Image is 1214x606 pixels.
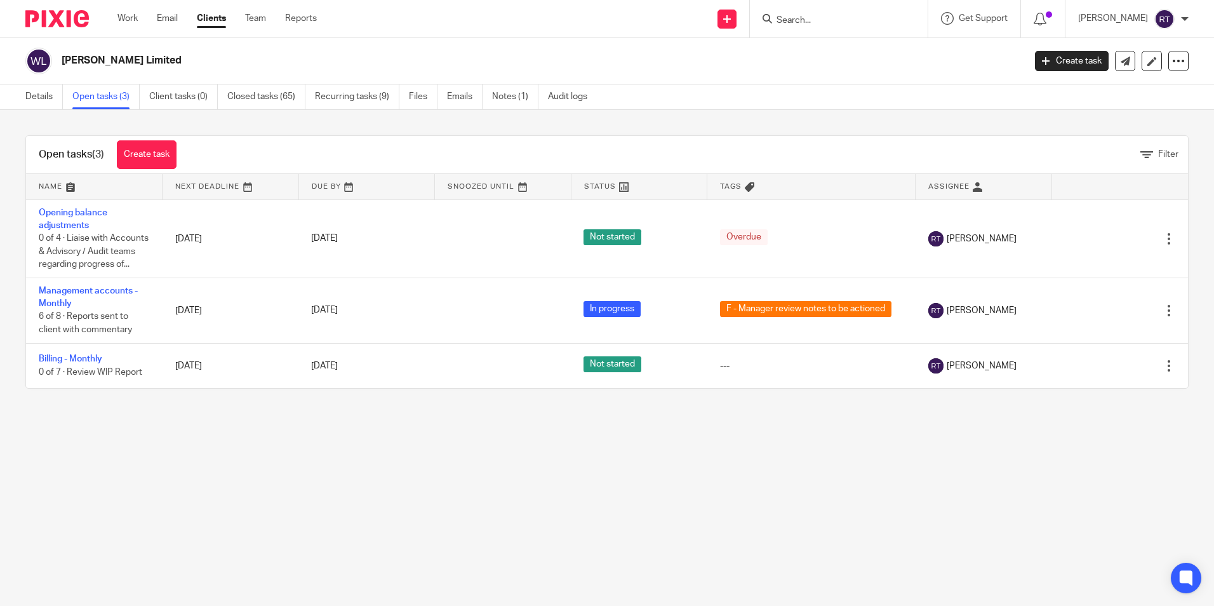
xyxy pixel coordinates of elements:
td: [DATE] [163,278,299,343]
span: In progress [584,301,641,317]
a: Emails [447,84,483,109]
a: Recurring tasks (9) [315,84,399,109]
span: [DATE] [311,361,338,370]
span: [PERSON_NAME] [947,304,1017,317]
a: Create task [1035,51,1109,71]
span: Snoozed Until [448,183,514,190]
a: Billing - Monthly [39,354,102,363]
a: Clients [197,12,226,25]
span: Get Support [959,14,1008,23]
span: Overdue [720,229,768,245]
h1: Open tasks [39,148,104,161]
a: Client tasks (0) [149,84,218,109]
span: [DATE] [311,306,338,315]
span: F - Manager review notes to be actioned [720,301,891,317]
a: Audit logs [548,84,597,109]
a: Team [245,12,266,25]
img: svg%3E [928,358,944,374]
span: [PERSON_NAME] [947,232,1017,245]
td: [DATE] [163,343,299,388]
a: Create task [117,140,177,169]
img: svg%3E [928,303,944,318]
a: Opening balance adjustments [39,208,107,230]
span: [PERSON_NAME] [947,360,1017,372]
span: Status [584,183,616,190]
span: 0 of 4 · Liaise with Accounts & Advisory / Audit teams regarding progress of... [39,234,149,269]
img: svg%3E [928,231,944,246]
a: Details [25,84,63,109]
a: Files [409,84,437,109]
span: Filter [1158,150,1178,159]
img: Pixie [25,10,89,27]
p: [PERSON_NAME] [1078,12,1148,25]
span: (3) [92,149,104,159]
a: Email [157,12,178,25]
a: Open tasks (3) [72,84,140,109]
img: svg%3E [25,48,52,74]
h2: [PERSON_NAME] Limited [62,54,825,67]
td: [DATE] [163,199,299,278]
span: [DATE] [311,234,338,243]
span: Not started [584,229,641,245]
input: Search [775,15,890,27]
div: --- [720,360,903,372]
a: Reports [285,12,317,25]
a: Management accounts - Monthly [39,286,138,308]
span: Not started [584,356,641,372]
span: Tags [720,183,742,190]
img: svg%3E [1154,9,1175,29]
a: Notes (1) [492,84,538,109]
a: Work [117,12,138,25]
a: Closed tasks (65) [227,84,305,109]
span: 6 of 8 · Reports sent to client with commentary [39,313,132,335]
span: 0 of 7 · Review WIP Report [39,368,142,377]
